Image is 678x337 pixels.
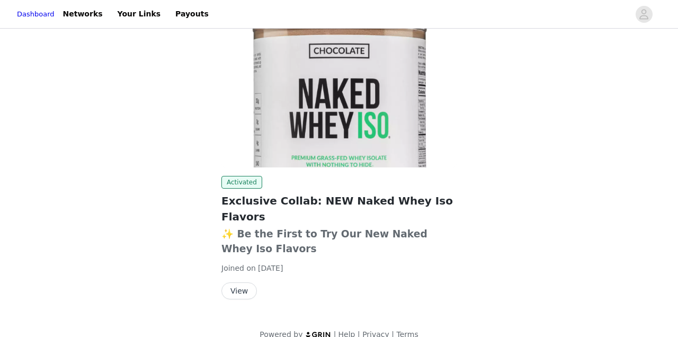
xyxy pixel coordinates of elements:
strong: ✨ Be the First to Try Our New Naked Whey Iso Flavors [221,228,427,254]
div: avatar [639,6,649,23]
a: Your Links [111,2,167,26]
h2: Exclusive Collab: NEW Naked Whey Iso Flavors [221,193,457,225]
button: View [221,282,257,299]
a: Dashboard [17,9,55,20]
a: View [221,287,257,295]
span: Activated [221,176,262,189]
a: Networks [57,2,109,26]
span: Joined on [221,264,256,272]
a: Payouts [169,2,215,26]
span: [DATE] [258,264,283,272]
